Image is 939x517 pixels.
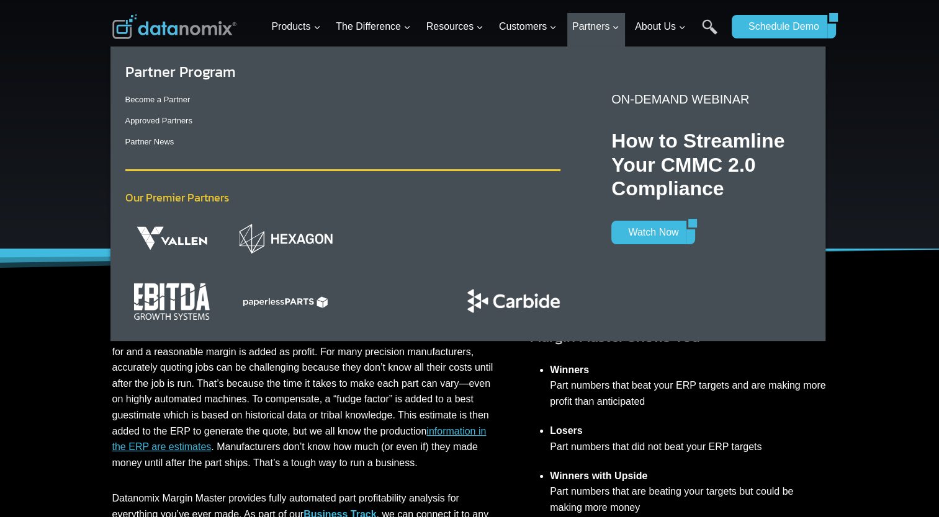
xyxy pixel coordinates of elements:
[635,19,686,35] span: About Us
[550,471,647,481] strong: Winners with Upside
[353,285,446,317] img: Align your production goals with real-time performance. By importing target cycle and setup times...
[550,355,827,416] li: Part numbers that beat your ERP targets and are making more profit than anticipated
[125,116,192,125] a: Approved Partners
[266,7,726,47] nav: Primary Navigation
[499,19,557,35] span: Customers
[611,130,784,200] strong: How to Streamline Your CMMC 2.0 Compliance
[112,328,496,471] p: A lot of effort goes into the quoting process to make sure that all costs are accounted for and a...
[239,285,333,317] img: The Datanomix Integration with Paperless Parts enables you to import your quoted cycle times, set...
[125,137,174,146] a: Partner News
[550,416,827,461] li: Part numbers that did not beat your ERP targets
[130,280,214,322] img: Datanomix customers can access profit coaching through our partner, EBITDA Growth Systems
[611,221,686,244] a: Watch Now
[426,19,483,35] span: Resources
[550,365,589,375] strong: Winners
[732,15,827,38] a: Schedule Demo
[125,95,191,104] a: Become a Partner
[336,19,411,35] span: The Difference
[125,189,229,206] span: Our Premier Partners
[550,425,582,436] strong: Losers
[467,223,560,255] img: The integration between Datanomix Production Monitoring and ProShop ERP replaces estimates with a...
[125,61,236,82] a: Partner Program
[125,223,219,255] img: Datanomix and Vallen partner up to deliver Tooling CPU Analytics to metalworking customers
[611,89,797,109] p: ON-DEMAND WEBINAR
[271,19,320,35] span: Products
[572,19,619,35] span: Partners
[467,285,560,317] img: Datanomix and Carbide partner up to educate manufacturers on CMMC 2.0 compliance
[702,19,717,47] a: Search
[239,223,333,254] img: Datanomix and Hexagon partner up to deliver real-time production monitoring solutions to customers
[112,14,236,39] img: Datanomix
[353,214,446,262] img: Datanomix and Caron Engineering partner up to deliver real-time analytics and predictive insights...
